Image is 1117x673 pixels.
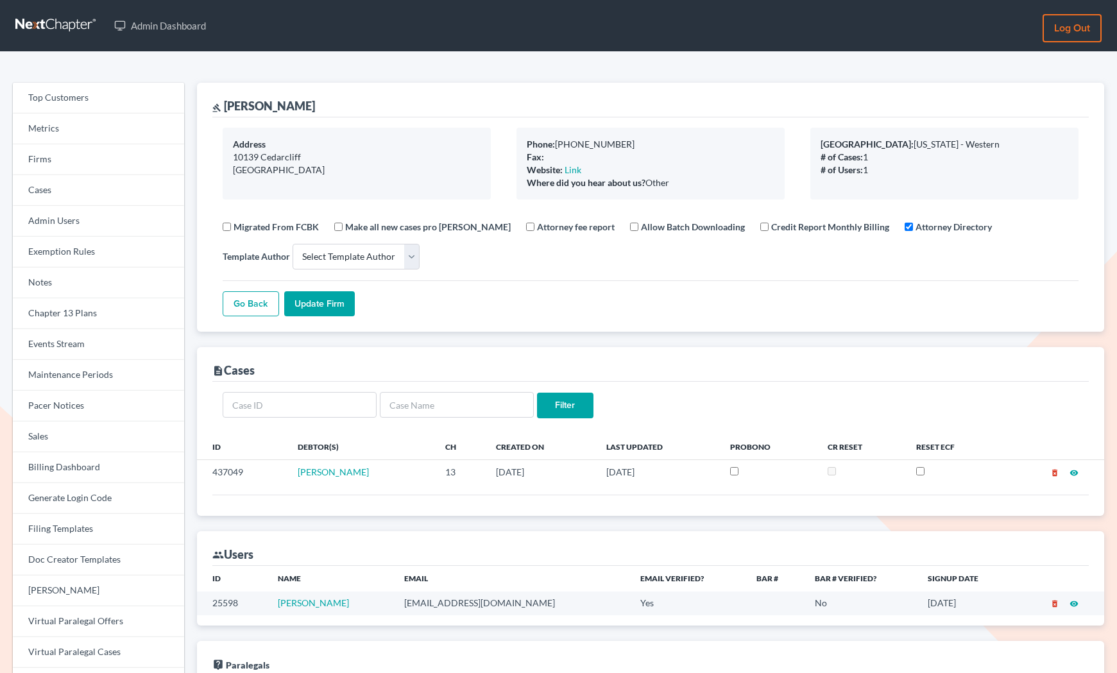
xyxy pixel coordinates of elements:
[630,566,746,592] th: Email Verified?
[13,83,184,114] a: Top Customers
[197,566,268,592] th: ID
[917,566,1016,592] th: Signup Date
[1070,597,1079,608] a: visibility
[1070,599,1079,608] i: visibility
[527,151,544,162] b: Fax:
[1070,466,1079,477] a: visibility
[287,434,435,459] th: Debtor(s)
[817,434,906,459] th: CR Reset
[596,434,720,459] th: Last Updated
[278,597,349,608] a: [PERSON_NAME]
[486,434,596,459] th: Created On
[435,434,486,459] th: Ch
[596,460,720,484] td: [DATE]
[1043,14,1102,42] a: Log out
[233,139,266,149] b: Address
[223,291,279,317] a: Go Back
[234,220,319,234] label: Migrated From FCBK
[746,566,805,592] th: Bar #
[565,164,581,175] a: Link
[197,592,268,615] td: 25598
[805,566,917,592] th: Bar # Verified?
[394,592,630,615] td: [EMAIL_ADDRESS][DOMAIN_NAME]
[821,139,914,149] b: [GEOGRAPHIC_DATA]:
[212,365,224,377] i: description
[906,434,1001,459] th: Reset ECF
[13,483,184,514] a: Generate Login Code
[197,434,287,459] th: ID
[720,434,818,459] th: ProBono
[13,329,184,360] a: Events Stream
[345,220,511,234] label: Make all new cases pro [PERSON_NAME]
[641,220,745,234] label: Allow Batch Downloading
[13,637,184,668] a: Virtual Paralegal Cases
[527,139,555,149] b: Phone:
[821,164,863,175] b: # of Users:
[1050,597,1059,608] a: delete_forever
[13,452,184,483] a: Billing Dashboard
[1050,468,1059,477] i: delete_forever
[537,220,615,234] label: Attorney fee report
[233,164,481,176] div: [GEOGRAPHIC_DATA]
[394,566,630,592] th: Email
[13,114,184,144] a: Metrics
[212,659,224,670] i: live_help
[486,460,596,484] td: [DATE]
[527,164,563,175] b: Website:
[1050,599,1059,608] i: delete_forever
[212,98,315,114] div: [PERSON_NAME]
[212,362,255,378] div: Cases
[435,460,486,484] td: 13
[13,144,184,175] a: Firms
[916,220,992,234] label: Attorney Directory
[212,103,221,112] i: gavel
[805,592,917,615] td: No
[13,298,184,329] a: Chapter 13 Plans
[223,250,290,263] label: Template Author
[13,575,184,606] a: [PERSON_NAME]
[13,545,184,575] a: Doc Creator Templates
[821,164,1068,176] div: 1
[527,176,774,189] div: Other
[917,592,1016,615] td: [DATE]
[13,175,184,206] a: Cases
[13,237,184,268] a: Exemption Rules
[298,466,369,477] a: [PERSON_NAME]
[537,393,593,418] input: Filter
[380,392,534,418] input: Case Name
[527,138,774,151] div: [PHONE_NUMBER]
[212,547,253,562] div: Users
[1070,468,1079,477] i: visibility
[212,549,224,561] i: group
[268,566,394,592] th: Name
[527,177,645,188] b: Where did you hear about us?
[13,514,184,545] a: Filing Templates
[223,392,377,418] input: Case ID
[630,592,746,615] td: Yes
[13,268,184,298] a: Notes
[821,151,863,162] b: # of Cases:
[108,14,212,37] a: Admin Dashboard
[197,460,287,484] td: 437049
[13,360,184,391] a: Maintenance Periods
[13,206,184,237] a: Admin Users
[771,220,889,234] label: Credit Report Monthly Billing
[821,138,1068,151] div: [US_STATE] - Western
[13,606,184,637] a: Virtual Paralegal Offers
[226,660,269,670] span: Paralegals
[284,291,355,317] input: Update Firm
[13,391,184,422] a: Pacer Notices
[1050,466,1059,477] a: delete_forever
[233,151,481,164] div: 10139 Cedarcliff
[821,151,1068,164] div: 1
[13,422,184,452] a: Sales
